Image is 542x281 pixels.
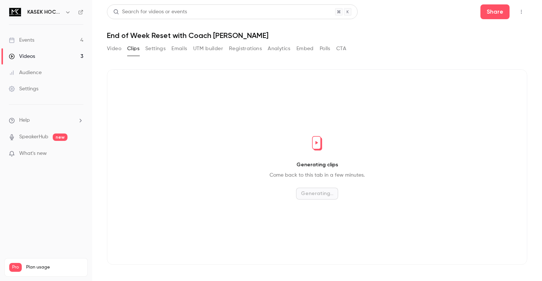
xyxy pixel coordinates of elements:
div: Videos [9,53,35,60]
img: KASEK HOCKEY [9,6,21,18]
span: Help [19,117,30,124]
div: Settings [9,85,38,93]
button: UTM builder [193,43,223,55]
span: Pro [9,263,22,272]
div: Events [9,37,34,44]
button: Top Bar Actions [515,6,527,18]
button: Embed [296,43,314,55]
div: Audience [9,69,42,76]
button: Clips [127,43,139,55]
button: Settings [145,43,166,55]
h6: KASEK HOCKEY [27,8,62,16]
button: CTA [336,43,346,55]
a: SpeakerHub [19,133,48,141]
p: Generating clips [296,161,338,169]
button: Emails [171,43,187,55]
button: Analytics [268,43,291,55]
button: Share [480,4,510,19]
div: Search for videos or events [113,8,187,16]
h1: End of Week Reset with Coach [PERSON_NAME] [107,31,527,40]
li: help-dropdown-opener [9,117,83,124]
span: Plan usage [26,264,83,270]
button: Registrations [229,43,262,55]
button: Video [107,43,121,55]
button: Polls [320,43,330,55]
p: Come back to this tab in a few minutes. [270,171,365,179]
span: What's new [19,150,47,157]
span: new [53,133,67,141]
